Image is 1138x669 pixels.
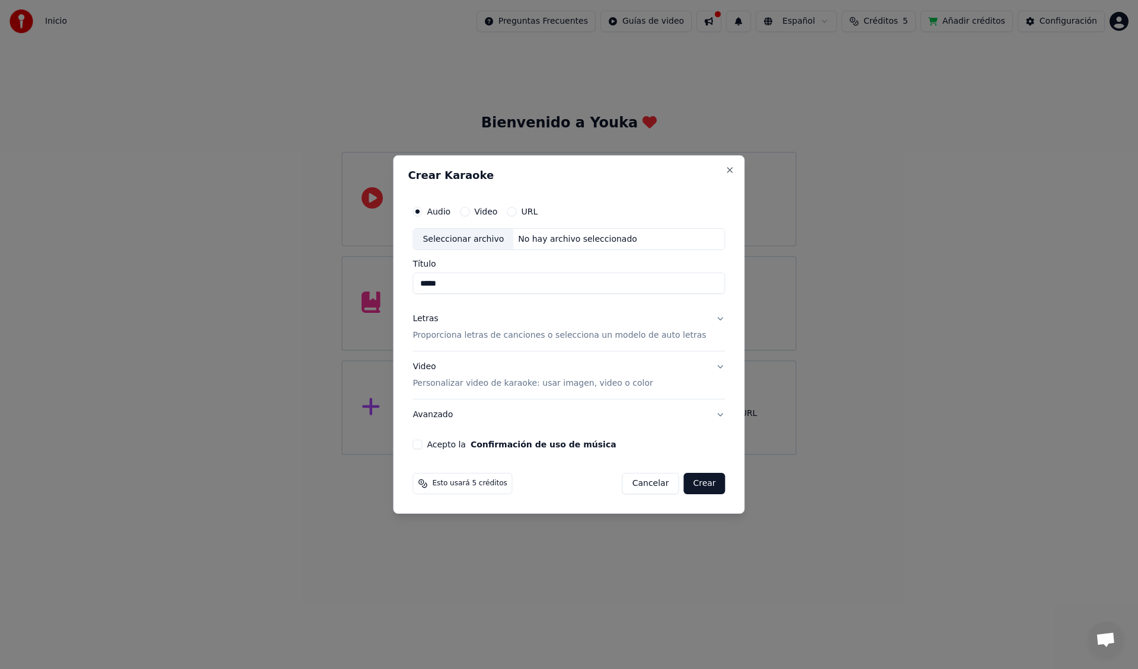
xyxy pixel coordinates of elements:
button: Avanzado [413,399,725,430]
h2: Crear Karaoke [408,170,730,181]
button: Cancelar [622,473,679,494]
label: Audio [427,207,450,216]
p: Proporciona letras de canciones o selecciona un modelo de auto letras [413,330,706,342]
label: Acepto la [427,440,616,449]
div: Letras [413,313,438,325]
p: Personalizar video de karaoke: usar imagen, video o color [413,377,653,389]
span: Esto usará 5 créditos [432,479,507,488]
button: VideoPersonalizar video de karaoke: usar imagen, video o color [413,352,725,399]
label: Video [474,207,497,216]
div: Video [413,361,653,390]
div: No hay archivo seleccionado [513,233,642,245]
button: LetrasProporciona letras de canciones o selecciona un modelo de auto letras [413,304,725,351]
label: URL [521,207,538,216]
button: Acepto la [471,440,616,449]
div: Seleccionar archivo [413,229,513,250]
label: Título [413,260,725,268]
button: Crear [683,473,725,494]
